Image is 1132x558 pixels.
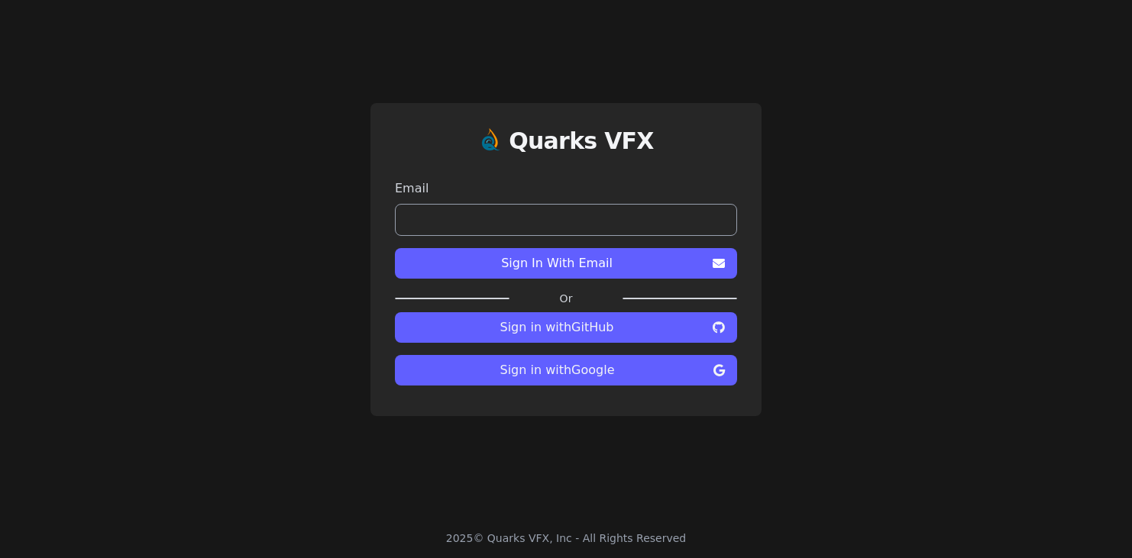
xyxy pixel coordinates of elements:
label: Email [395,179,737,198]
span: Sign in with Google [407,361,707,379]
button: Sign In With Email [395,248,737,279]
div: 2025 © Quarks VFX, Inc - All Rights Reserved [446,531,687,546]
span: Sign in with GitHub [407,318,707,337]
button: Sign in withGoogle [395,355,737,385]
button: Sign in withGitHub [395,312,737,343]
label: Or [509,291,623,306]
h1: Quarks VFX [509,127,654,155]
span: Sign In With Email [407,254,707,273]
a: Quarks VFX [509,127,654,167]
